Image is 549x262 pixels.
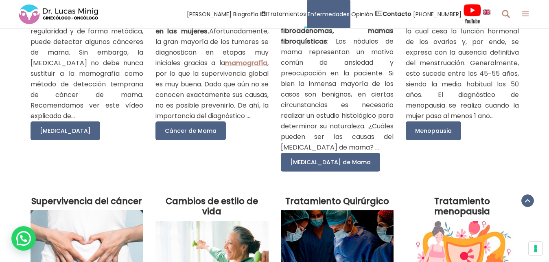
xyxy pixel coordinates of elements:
span: Enfermedades [308,9,350,19]
strong: Tratamiento Quirúrgico [285,195,389,207]
p: El cáncer de mama Afortunadamente, la gran mayoría de los tumores se diagnostican en etapas muy i... [155,5,269,121]
strong: Tratamiento menopausia [434,195,490,217]
span: [PERSON_NAME] [187,9,232,19]
span: Cáncer de Mama [165,127,217,135]
span: Biografía [233,9,258,19]
span: Tratamientos [267,9,306,19]
button: Sus preferencias de consentimiento para tecnologías de seguimiento [529,242,542,255]
span: [PHONE_NUMBER] [413,9,462,19]
a: [MEDICAL_DATA] de Mama [281,153,380,172]
span: [MEDICAL_DATA] [40,127,91,135]
img: Videos Youtube Ginecología [463,4,481,24]
span: [MEDICAL_DATA] de Mama [290,158,371,166]
p: : Los nódulos de mama representan un motivo común de ansiedad y preocupación en la paciente. Si b... [281,15,394,153]
a: Cáncer de Mama [155,121,226,140]
p: La es un método sencillo que si se realiza con regularidad y de forma metódica, puede detectar al... [31,5,144,121]
img: language english [483,9,490,14]
span: Menopausia [415,127,452,135]
span: Opinión [351,9,373,19]
a: mamografía [225,58,267,68]
a: Menopausia [406,121,461,140]
strong: Contacto [383,10,411,18]
a: [MEDICAL_DATA] [31,121,100,140]
strong: Supervivencia del cáncer [31,195,142,207]
strong: Cambios de estilo de vida [166,195,258,217]
p: La menopausia es un estado natural en la vida de una mujer, en la cual cesa la función hormonal d... [406,5,519,121]
strong: [MEDICAL_DATA] de mama, fibroadenomas, mamas fibroquísticas [281,15,394,46]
